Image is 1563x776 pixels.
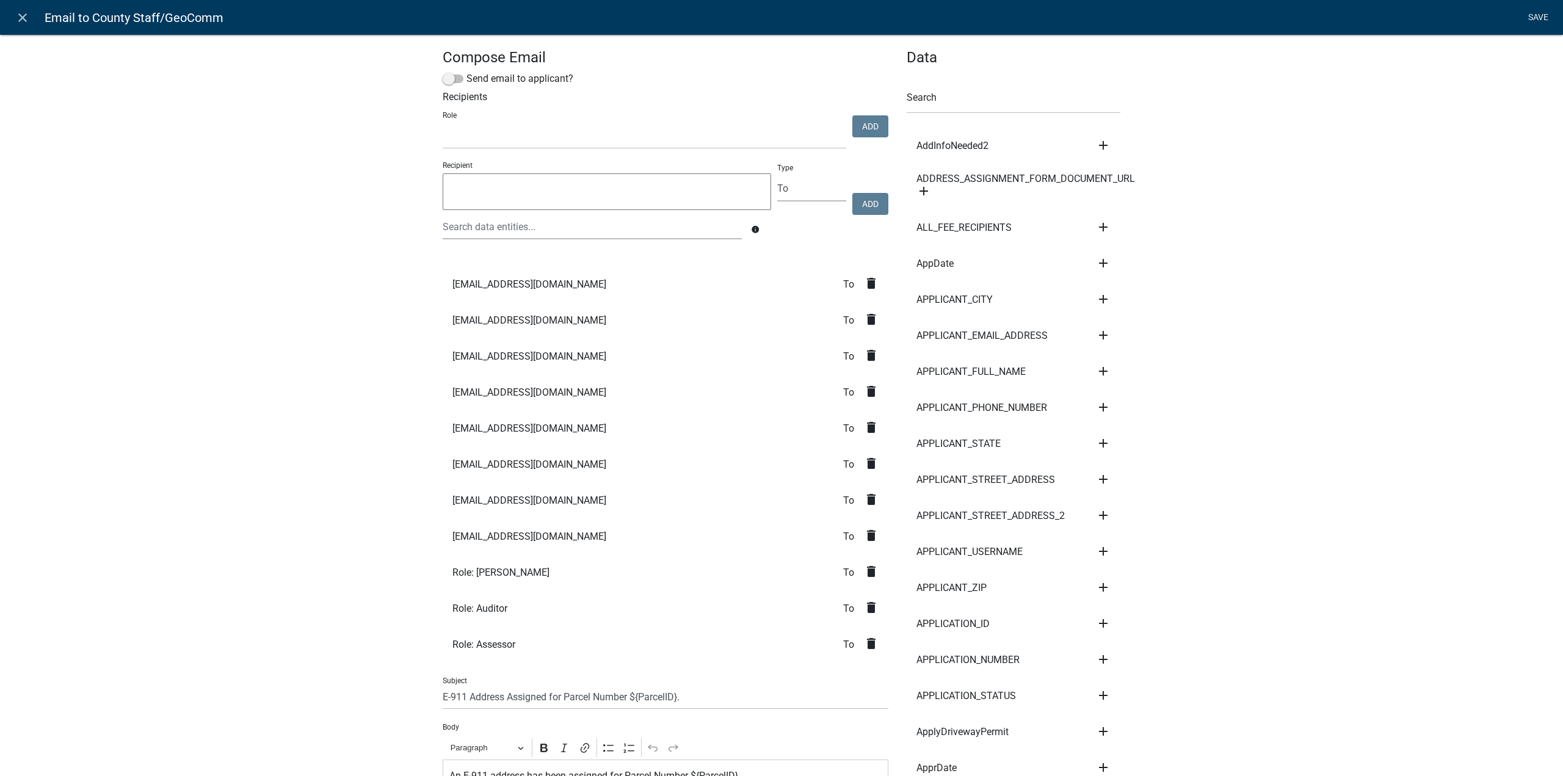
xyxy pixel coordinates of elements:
i: add [1096,688,1111,703]
span: Paragraph [451,741,514,755]
span: Role: Assessor [452,640,515,650]
span: APPLICANT_EMAIL_ADDRESS [916,331,1048,341]
button: Add [852,193,888,215]
i: add [1096,544,1111,559]
h4: Compose Email [443,49,888,67]
span: APPLICATION_STATUS [916,691,1016,701]
i: add [1096,364,1111,379]
span: ALL_FEE_RECIPIENTS [916,223,1012,233]
i: add [1096,220,1111,234]
h6: Recipients [443,91,888,103]
i: add [1096,138,1111,153]
span: APPLICANT_STATE [916,439,1001,449]
input: Search data entities... [443,214,742,239]
i: add [1096,580,1111,595]
i: delete [864,276,879,291]
span: To [843,532,864,542]
i: delete [864,636,879,651]
button: Paragraph, Heading [445,738,529,757]
span: [EMAIL_ADDRESS][DOMAIN_NAME] [452,424,606,433]
i: delete [864,312,879,327]
span: ADDRESS_ASSIGNMENT_FORM_DOCUMENT_URL [916,174,1135,184]
span: To [843,604,864,614]
a: Save [1523,6,1553,29]
span: To [843,496,864,506]
i: add [1096,724,1111,739]
span: APPLICANT_ZIP [916,583,987,593]
i: add [1096,652,1111,667]
span: ApplyDrivewayPermit [916,727,1009,737]
i: delete [864,384,879,399]
span: Role: [PERSON_NAME] [452,568,549,578]
i: add [1096,400,1111,415]
span: To [843,568,864,578]
i: delete [864,420,879,435]
i: delete [864,348,879,363]
span: APPLICANT_CITY [916,295,993,305]
h4: Data [907,49,1120,67]
i: add [1096,292,1111,306]
span: APPLICANT_PHONE_NUMBER [916,403,1047,413]
i: add [916,184,931,198]
i: add [1096,328,1111,343]
span: [EMAIL_ADDRESS][DOMAIN_NAME] [452,280,606,289]
span: [EMAIL_ADDRESS][DOMAIN_NAME] [452,496,606,506]
span: APPLICANT_STREET_ADDRESS_2 [916,511,1065,521]
i: info [751,225,760,234]
span: ApprDate [916,763,957,773]
i: delete [864,528,879,543]
label: Body [443,723,459,731]
span: APPLICANT_FULL_NAME [916,367,1026,377]
span: Email to County Staff/GeoComm [45,5,223,30]
span: [EMAIL_ADDRESS][DOMAIN_NAME] [452,388,606,397]
span: APPLICATION_ID [916,619,990,629]
label: Role [443,112,457,119]
label: Send email to applicant? [443,71,573,86]
span: [EMAIL_ADDRESS][DOMAIN_NAME] [452,352,606,361]
span: To [843,460,864,470]
div: Editor toolbar [443,736,888,759]
span: APPLICANT_USERNAME [916,547,1023,557]
i: add [1096,436,1111,451]
i: add [1096,472,1111,487]
span: [EMAIL_ADDRESS][DOMAIN_NAME] [452,460,606,470]
i: delete [864,456,879,471]
span: [EMAIL_ADDRESS][DOMAIN_NAME] [452,532,606,542]
span: To [843,352,864,361]
span: To [843,640,864,650]
span: AppDate [916,259,954,269]
i: delete [864,600,879,615]
span: AddInfoNeeded2 [916,141,988,151]
i: delete [864,492,879,507]
i: add [1096,616,1111,631]
i: close [15,10,30,25]
i: add [1096,508,1111,523]
i: delete [864,564,879,579]
span: APPLICATION_NUMBER [916,655,1020,665]
p: Recipient [443,160,771,171]
span: To [843,388,864,397]
span: [EMAIL_ADDRESS][DOMAIN_NAME] [452,316,606,325]
label: Type [777,164,793,172]
span: To [843,424,864,433]
i: add [1096,256,1111,270]
span: To [843,316,864,325]
span: APPLICANT_STREET_ADDRESS [916,475,1055,485]
i: add [1096,760,1111,775]
button: Add [852,115,888,137]
span: To [843,280,864,289]
span: Role: Auditor [452,604,507,614]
